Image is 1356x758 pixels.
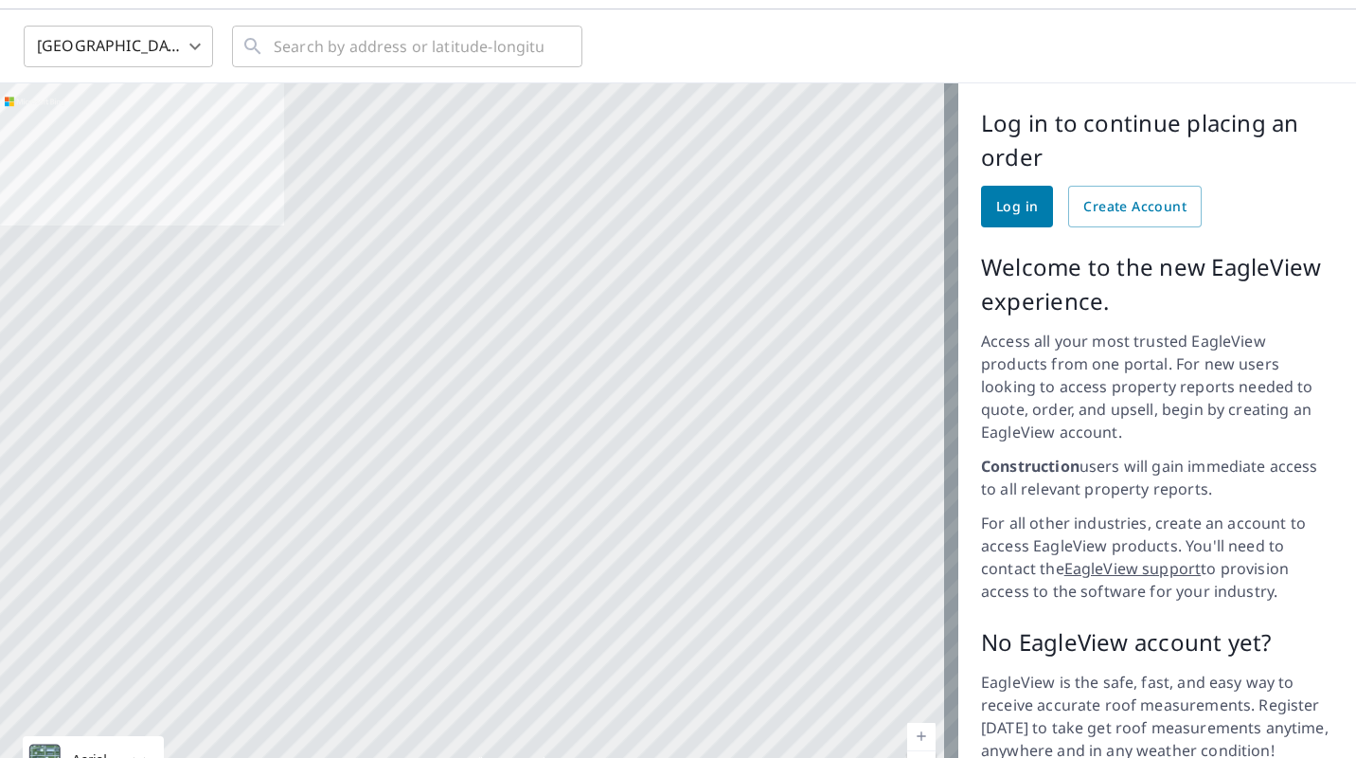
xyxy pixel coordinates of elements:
strong: Construction [981,456,1079,477]
p: users will gain immediate access to all relevant property reports. [981,455,1333,500]
a: EagleView support [1064,558,1202,579]
a: Log in [981,186,1053,227]
div: [GEOGRAPHIC_DATA] [24,20,213,73]
span: Create Account [1083,195,1186,219]
a: Current Level 5, Zoom In [907,723,936,751]
p: For all other industries, create an account to access EagleView products. You'll need to contact ... [981,512,1333,603]
span: Log in [996,195,1038,219]
p: No EagleView account yet? [981,625,1333,659]
p: Access all your most trusted EagleView products from one portal. For new users looking to access ... [981,330,1333,443]
p: Welcome to the new EagleView experience. [981,250,1333,318]
a: Create Account [1068,186,1202,227]
input: Search by address or latitude-longitude [274,20,544,73]
p: Log in to continue placing an order [981,106,1333,174]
